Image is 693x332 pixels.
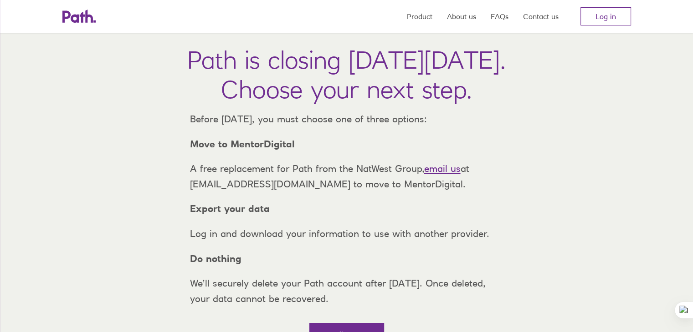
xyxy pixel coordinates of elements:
[183,111,511,127] p: Before [DATE], you must choose one of three options:
[190,138,295,150] strong: Move to MentorDigital
[183,276,511,306] p: We’ll securely delete your Path account after [DATE]. Once deleted, your data cannot be recovered.
[424,163,461,174] a: email us
[190,203,270,214] strong: Export your data
[183,226,511,241] p: Log in and download your information to use with another provider.
[580,7,631,25] a: Log in
[183,161,511,191] p: A free replacement for Path from the NatWest Group, at [EMAIL_ADDRESS][DOMAIN_NAME] to move to Me...
[190,253,241,264] strong: Do nothing
[187,45,506,104] h1: Path is closing [DATE][DATE]. Choose your next step.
